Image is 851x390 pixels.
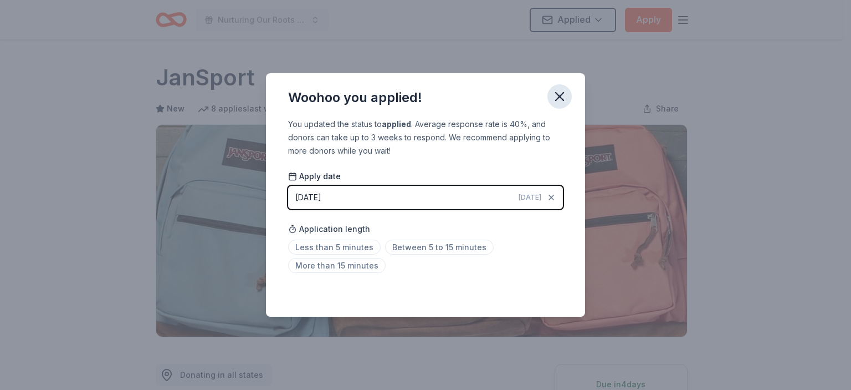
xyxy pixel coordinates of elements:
[288,240,381,255] span: Less than 5 minutes
[288,258,386,273] span: More than 15 minutes
[288,222,370,236] span: Application length
[288,118,563,158] div: You updated the status to . Average response rate is 40%, and donors can take up to 3 weeks to re...
[288,171,341,182] span: Apply date
[519,193,541,202] span: [DATE]
[295,191,321,204] div: [DATE]
[385,240,494,255] span: Between 5 to 15 minutes
[288,89,422,107] div: Woohoo you applied!
[382,119,411,129] b: applied
[288,186,563,209] button: [DATE][DATE]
